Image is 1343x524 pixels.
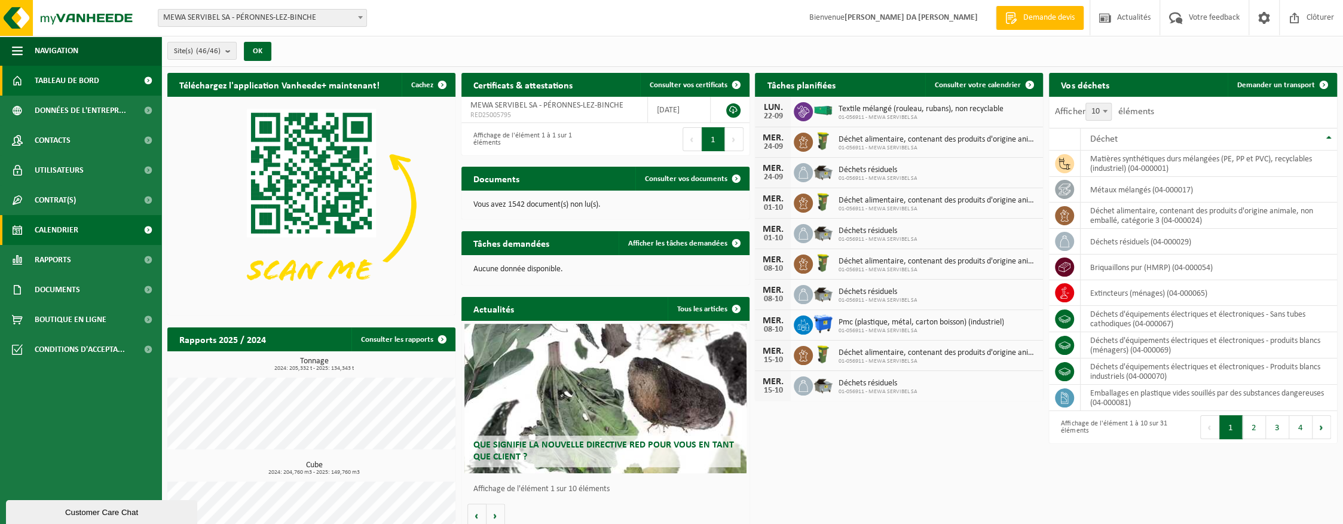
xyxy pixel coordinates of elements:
h2: Documents [461,167,531,190]
span: Déchet alimentaire, contenant des produits d'origine animale, non emballé, catég... [838,135,1037,145]
span: Navigation [35,36,78,66]
div: MER. [761,133,785,143]
button: OK [244,42,271,61]
span: Afficher les tâches demandées [628,240,727,247]
h2: Tâches planifiées [755,73,847,96]
div: MER. [761,194,785,204]
span: Calendrier [35,215,78,245]
span: Tableau de bord [35,66,99,96]
h2: Vos déchets [1049,73,1121,96]
a: Consulter vos certificats [640,73,748,97]
td: [DATE] [648,97,711,123]
span: 01-056911 - MEWA SERVIBEL SA [838,297,917,304]
td: déchets d'équipements électriques et électroniques - Produits blancs industriels (04-000070) [1081,358,1337,385]
span: 2024: 205,332 t - 2025: 134,343 t [173,366,455,372]
div: 15-10 [761,387,785,395]
h2: Tâches demandées [461,231,561,255]
span: 10 [1085,103,1112,121]
h3: Cube [173,461,455,476]
span: Données de l'entrepr... [35,96,126,125]
td: matières synthétiques durs mélangées (PE, PP et PVC), recyclables (industriel) (04-000001) [1081,151,1337,177]
img: WB-0060-HPE-GN-50 [813,253,833,273]
td: métaux mélangés (04-000017) [1081,177,1337,203]
span: Contrat(s) [35,185,76,215]
div: 22-09 [761,112,785,121]
a: Consulter les rapports [351,327,454,351]
span: Déchet alimentaire, contenant des produits d'origine animale, non emballé, catég... [838,257,1037,266]
button: 2 [1243,415,1266,439]
div: 01-10 [761,204,785,212]
span: Déchets résiduels [838,379,917,388]
p: Aucune donnée disponible. [473,265,738,274]
td: déchet alimentaire, contenant des produits d'origine animale, non emballé, catégorie 3 (04-000024) [1081,203,1337,229]
span: Utilisateurs [35,155,84,185]
span: Déchet alimentaire, contenant des produits d'origine animale, non emballé, catég... [838,348,1037,358]
a: Demande devis [996,6,1084,30]
div: MER. [761,286,785,295]
span: 01-056911 - MEWA SERVIBEL SA [838,114,1003,121]
div: MER. [761,255,785,265]
div: MER. [761,164,785,173]
iframe: chat widget [6,498,200,524]
span: Conditions d'accepta... [35,335,125,364]
button: 3 [1266,415,1289,439]
a: Tous les articles [668,297,748,321]
div: Affichage de l'élément 1 à 1 sur 1 éléments [467,126,599,152]
button: Previous [1200,415,1219,439]
img: WB-5000-GAL-GY-01 [813,375,833,395]
h2: Actualités [461,297,526,320]
span: Pmc (plastique, métal, carton boisson) (industriel) [838,318,1004,327]
td: déchets résiduels (04-000029) [1081,229,1337,255]
img: WB-5000-GAL-GY-01 [813,161,833,182]
td: emballages en plastique vides souillés par des substances dangereuses (04-000081) [1081,385,1337,411]
button: Previous [683,127,702,151]
a: Que signifie la nouvelle directive RED pour vous en tant que client ? [464,324,747,473]
span: MEWA SERVIBEL SA - PÉRONNES-LEZ-BINCHE [158,9,367,27]
div: LUN. [761,103,785,112]
button: 4 [1289,415,1313,439]
td: briquaillons pur (HMRP) (04-000054) [1081,255,1337,280]
span: Contacts [35,125,71,155]
span: Boutique en ligne [35,305,106,335]
span: 10 [1086,103,1111,120]
img: WB-0060-HPE-GN-50 [813,131,833,151]
a: Demander un transport [1228,73,1336,97]
span: MEWA SERVIBEL SA - PÉRONNES-LEZ-BINCHE [158,10,366,26]
button: Cachez [402,73,454,97]
button: Next [1313,415,1331,439]
span: Déchets résiduels [838,166,917,175]
h2: Certificats & attestations [461,73,585,96]
span: Déchets résiduels [838,226,917,236]
span: Consulter vos certificats [650,81,727,89]
a: Afficher les tâches demandées [619,231,748,255]
span: 01-056911 - MEWA SERVIBEL SA [838,358,1037,365]
h2: Téléchargez l'application Vanheede+ maintenant! [167,73,391,96]
strong: [PERSON_NAME] DA [PERSON_NAME] [845,13,978,22]
img: WB-1100-HPE-BE-01 [813,314,833,334]
img: Download de VHEPlus App [167,97,455,312]
h3: Tonnage [173,357,455,372]
span: 01-056911 - MEWA SERVIBEL SA [838,236,917,243]
span: Demander un transport [1237,81,1315,89]
span: Que signifie la nouvelle directive RED pour vous en tant que client ? [473,440,734,461]
a: Consulter vos documents [635,167,748,191]
img: WB-0060-HPE-GN-50 [813,344,833,364]
div: MER. [761,347,785,356]
label: Afficher éléments [1055,107,1154,117]
button: 1 [1219,415,1243,439]
p: Vous avez 1542 document(s) non lu(s). [473,201,738,209]
button: Site(s)(46/46) [167,42,237,60]
span: Déchet alimentaire, contenant des produits d'origine animale, non emballé, catég... [838,196,1037,206]
div: 24-09 [761,143,785,151]
td: déchets d'équipements électriques et électroniques - Sans tubes cathodiques (04-000067) [1081,306,1337,332]
span: 01-056911 - MEWA SERVIBEL SA [838,327,1004,335]
div: 08-10 [761,295,785,304]
button: 1 [702,127,725,151]
img: HK-XR-30-GN-00 [813,105,833,116]
td: déchets d'équipements électriques et électroniques - produits blancs (ménagers) (04-000069) [1081,332,1337,358]
span: 01-056911 - MEWA SERVIBEL SA [838,206,1037,213]
span: Déchet [1090,134,1117,144]
span: Consulter vos documents [645,175,727,183]
span: 01-056911 - MEWA SERVIBEL SA [838,266,1037,274]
